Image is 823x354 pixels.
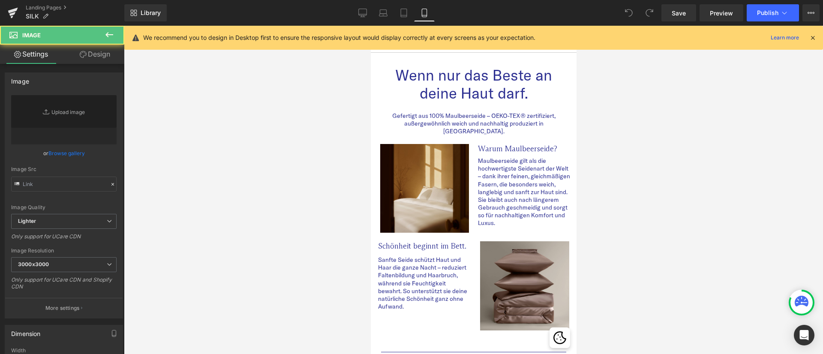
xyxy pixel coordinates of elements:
[48,146,85,161] a: Browse gallery
[802,4,820,21] button: More
[767,33,802,43] a: Learn more
[141,9,161,17] span: Library
[124,4,167,21] a: New Library
[26,13,39,20] span: SILK
[352,4,373,21] a: Desktop
[11,248,117,254] div: Image Resolution
[11,204,117,210] div: Image Quality
[11,149,117,158] div: or
[18,261,49,267] b: 3000x3000
[794,325,814,345] div: Open Intercom Messenger
[700,4,743,21] a: Preview
[672,9,686,18] span: Save
[22,32,41,39] span: Image
[179,302,199,322] div: Cookie-Richtlinie
[11,276,117,296] div: Only support for UCare CDN and Shopify CDN
[182,305,197,320] button: Cookie-Richtlinie
[11,177,117,192] input: Link
[11,233,117,246] div: Only support for UCare CDN
[143,33,535,42] p: We recommend you to design in Desktop first to ensure the responsive layout would display correct...
[414,4,435,21] a: Mobile
[7,216,96,225] p: Schönheit beginnt im Bett.
[5,298,123,318] button: More settings
[373,4,393,21] a: Laptop
[7,230,96,285] p: Sanfte Seide schützt Haut und Haar die ganze Nacht – reduziert Faltenbildung und Haarbruch, währe...
[107,118,201,128] p: Warum Maulbeerseide?
[11,73,29,85] div: Image
[620,4,637,21] button: Undo
[6,40,199,76] h3: Wenn nur das Beste an deine Haut darf.
[710,9,733,18] span: Preview
[393,4,414,21] a: Tablet
[11,325,41,337] div: Dimension
[13,86,193,110] p: Gefertigt aus 100% Maulbeerseide – OEKO-TEX® zertifiziert, außergewöhnlich weich und nachhaltig p...
[26,4,124,11] a: Landing Pages
[757,9,778,16] span: Publish
[107,131,201,201] p: Maulbeerseide gilt als die hochwertigste Seidenart der Welt – dank ihrer feinen, gleichmäßigen Fa...
[18,218,36,224] b: Lighter
[11,166,117,172] div: Image Src
[64,45,126,64] a: Design
[11,348,117,354] div: Width
[45,304,80,312] p: More settings
[747,4,799,21] button: Publish
[641,4,658,21] button: Redo
[183,306,195,318] img: Cookie-Richtlinie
